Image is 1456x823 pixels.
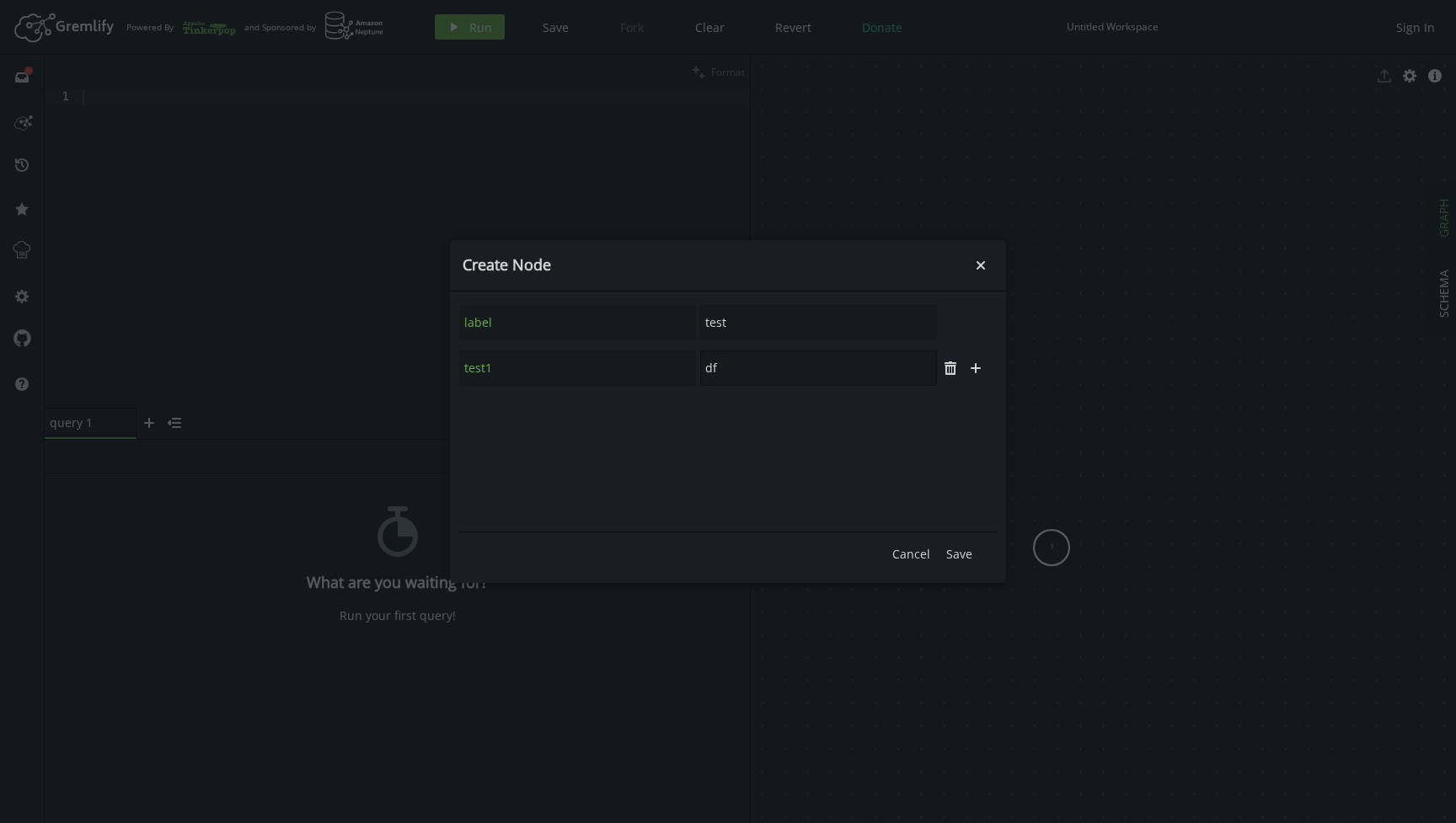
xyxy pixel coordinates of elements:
[892,546,930,562] span: Cancel
[968,253,993,278] button: Close
[700,305,937,340] input: Property Value
[459,350,696,386] input: Property Name
[884,541,939,566] button: Cancel
[938,541,981,566] button: Save
[459,305,696,340] input: Property Name
[946,546,972,562] span: Save
[700,350,937,386] input: Property Value
[463,255,968,275] h4: Create Node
